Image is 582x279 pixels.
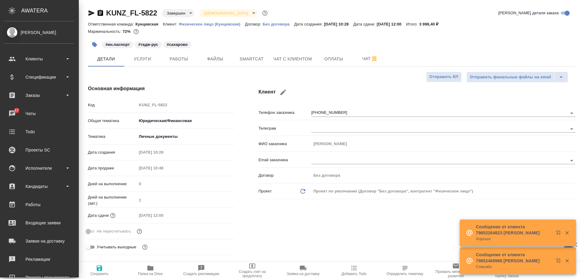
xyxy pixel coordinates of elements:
input: Пустое поле [311,139,575,148]
p: Email заказчика [259,157,311,163]
span: Отправить КП [430,73,458,80]
span: Чат [356,55,385,63]
a: Без договора [263,21,294,26]
button: Добавить тэг [88,38,101,51]
button: [DEMOGRAPHIC_DATA] [202,11,250,16]
a: Входящие заявки [2,215,77,230]
p: Сообщение от клиента 79852264823 [PERSON_NAME] [476,224,552,236]
span: тадж-рус [134,42,162,47]
svg: Отписаться [371,55,378,63]
a: Работы [2,197,77,212]
a: Заявки на доставку [2,233,77,249]
p: Клиент: [163,22,179,26]
div: Рекламации [5,255,74,264]
button: Open [567,109,576,117]
div: Клиенты [5,54,74,63]
span: Оплаты [319,55,348,63]
button: Закрыть [561,258,573,264]
p: Дата создания [88,149,137,155]
div: Работы [5,200,74,209]
button: Если добавить услуги и заполнить их объемом, то дата рассчитается автоматически [109,212,117,219]
p: #сахарово [167,42,188,48]
p: ФИО заказчика [259,141,311,147]
div: Завершен [199,9,257,17]
a: Todo [2,124,77,139]
p: [DATE] 10:28 [324,22,353,26]
div: Проекты SC [5,145,74,155]
button: Закрыть [561,230,573,236]
h4: Клиент [259,85,575,100]
span: Создать рекламацию [183,272,219,276]
span: Отправить финальные файлы на email [470,74,551,81]
p: Сообщение от клиента 79852469986 [PERSON_NAME] [476,252,552,264]
div: Спецификации [5,73,74,82]
span: Заявка на доставку [287,272,319,276]
p: 3 998,40 ₽ [419,22,443,26]
p: Физическое лицо (Кунцевская) [179,22,245,26]
button: Создать счет на предоплату [227,262,278,279]
button: Определить тематику [380,262,430,279]
p: Кунцевская [135,22,163,26]
a: Рекламации [2,252,77,267]
p: #тадж-рус [138,42,158,48]
div: Входящие заявки [5,218,74,227]
p: Код [88,102,137,108]
p: Хорошо [476,236,552,242]
div: Todo [5,127,74,136]
p: Итого: [406,22,419,26]
span: Сохранить [90,272,109,276]
div: Кандидаты [5,182,74,191]
div: split button [467,72,568,83]
button: Отправить финальные файлы на email [467,72,554,83]
div: Завершен [162,9,194,17]
button: Скопировать ссылку [97,9,104,17]
p: [DATE] 12:00 [377,22,406,26]
button: Завершен [165,11,187,16]
span: Не пересчитывать [97,228,131,234]
button: Open [567,125,576,133]
button: Доп статусы указывают на важность/срочность заказа [261,9,269,17]
button: Призвать менеджера по развитию [430,262,481,279]
input: Пустое поле [137,179,234,188]
a: KUNZ_FL-5822 [106,9,157,17]
p: Дата создания: [294,22,324,26]
p: 72% [122,29,132,34]
span: Учитывать выходные [97,244,136,250]
span: Работы [164,55,193,63]
a: Физическое лицо (Кунцевская) [179,21,245,26]
span: Призвать менеджера по развитию [434,270,478,278]
div: Заказы [5,91,74,100]
div: [PERSON_NAME] [5,29,74,36]
a: 87Чаты [2,106,77,121]
p: Спасибо [476,264,552,270]
button: 923.75 RUB; [132,28,140,36]
p: Без договора [263,22,294,26]
a: Проекты SC [2,142,77,158]
span: Создать счет на предоплату [230,270,274,278]
p: Дата сдачи [88,213,109,219]
p: Договор: [245,22,263,26]
button: Заявка на доставку [278,262,329,279]
p: Договор [259,172,311,179]
p: Тематика [88,134,137,140]
input: Пустое поле [137,100,234,109]
span: Определить тематику [386,272,423,276]
button: Создать рекламацию [176,262,227,279]
span: 87 [11,107,22,114]
button: Открыть в новой вкладке [552,255,567,269]
p: Телефон заказчика [259,110,311,116]
input: Пустое поле [137,196,234,205]
span: Папка на Drive [138,272,163,276]
button: Добавить Todo [329,262,380,279]
div: Проект по умолчанию (Договор "Без договора", контрагент "Физическое лицо") [311,186,575,196]
span: Детали [92,55,121,63]
p: Проект [259,188,272,194]
div: Чаты [5,109,74,118]
h4: Основная информация [88,85,234,92]
span: Файлы [201,55,230,63]
button: Сохранить [74,262,125,279]
button: Open [567,156,576,165]
button: Выбери, если сб и вс нужно считать рабочими днями для выполнения заказа. [141,243,149,251]
span: [PERSON_NAME] детали заказа [498,10,559,16]
div: Заявки на доставку [5,236,74,246]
